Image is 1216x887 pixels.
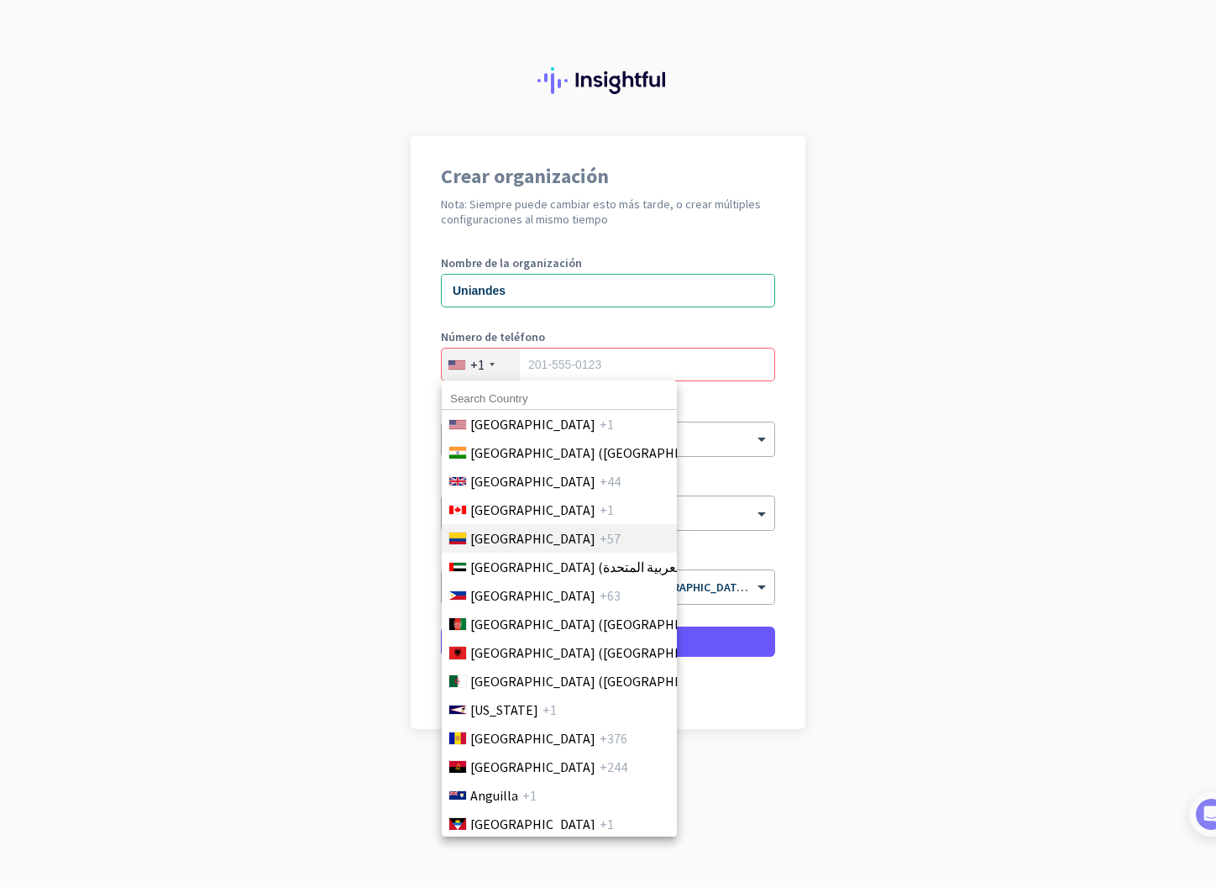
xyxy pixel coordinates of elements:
[470,614,732,634] span: [GEOGRAPHIC_DATA] (‫[GEOGRAPHIC_DATA]‬‎)
[470,671,732,691] span: [GEOGRAPHIC_DATA] (‫[GEOGRAPHIC_DATA]‬‎)
[470,728,595,748] span: [GEOGRAPHIC_DATA]
[470,814,595,834] span: [GEOGRAPHIC_DATA]
[442,388,677,410] input: Search Country
[470,785,518,806] span: Anguilla
[600,471,621,491] span: +44
[600,500,614,520] span: +1
[600,757,627,777] span: +244
[600,414,614,434] span: +1
[470,500,595,520] span: [GEOGRAPHIC_DATA]
[470,471,595,491] span: [GEOGRAPHIC_DATA]
[470,557,736,577] span: [GEOGRAPHIC_DATA] (‫الإمارات العربية المتحدة‬‎)
[600,728,627,748] span: +376
[600,585,621,606] span: +63
[522,785,537,806] span: +1
[470,443,732,463] span: [GEOGRAPHIC_DATA] ([GEOGRAPHIC_DATA])
[470,700,538,720] span: [US_STATE]
[470,585,595,606] span: [GEOGRAPHIC_DATA]
[470,528,595,548] span: [GEOGRAPHIC_DATA]
[600,528,621,548] span: +57
[470,414,595,434] span: [GEOGRAPHIC_DATA]
[542,700,557,720] span: +1
[470,643,732,663] span: [GEOGRAPHIC_DATA] ([GEOGRAPHIC_DATA])
[600,814,614,834] span: +1
[470,757,595,777] span: [GEOGRAPHIC_DATA]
